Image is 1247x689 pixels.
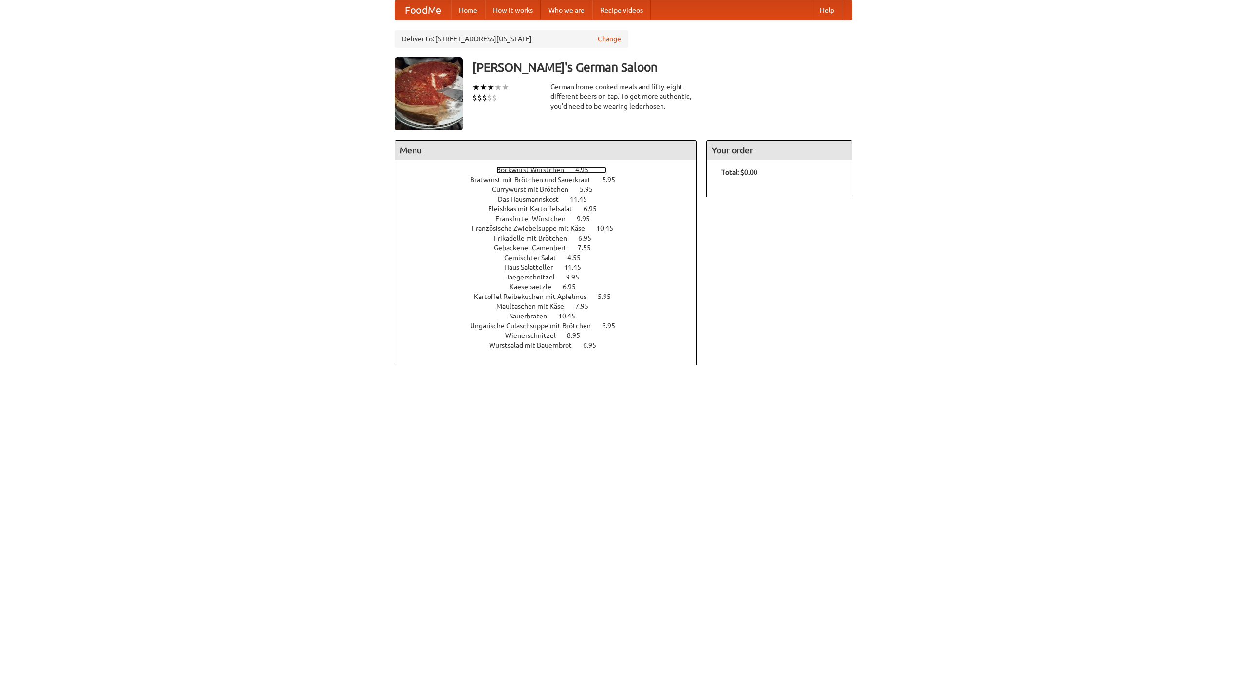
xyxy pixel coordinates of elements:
[495,215,608,223] a: Frankfurter Würstchen 9.95
[395,30,628,48] div: Deliver to: [STREET_ADDRESS][US_STATE]
[496,166,574,174] span: Bockwurst Würstchen
[598,34,621,44] a: Change
[592,0,651,20] a: Recipe videos
[505,332,598,339] a: Wienerschnitzel 8.95
[480,82,487,93] li: ★
[485,0,541,20] a: How it works
[602,322,625,330] span: 3.95
[494,234,577,242] span: Frikadelle mit Brötchen
[488,205,615,213] a: Fleishkas mit Kartoffelsalat 6.95
[496,166,606,174] a: Bockwurst Würstchen 4.95
[583,341,606,349] span: 6.95
[707,141,852,160] h4: Your order
[395,0,451,20] a: FoodMe
[489,341,614,349] a: Wurstsalad mit Bauernbrot 6.95
[812,0,842,20] a: Help
[510,283,594,291] a: Kaesepaetzle 6.95
[504,263,599,271] a: Haus Salatteller 11.45
[470,176,633,184] a: Bratwurst mit Brötchen und Sauerkraut 5.95
[510,312,557,320] span: Sauerbraten
[474,293,629,300] a: Kartoffel Reibekuchen mit Apfelmus 5.95
[602,176,625,184] span: 5.95
[504,254,599,261] a: Gemischter Salat 4.55
[506,273,565,281] span: Jaegerschnitzel
[504,263,563,271] span: Haus Salatteller
[472,93,477,103] li: $
[564,263,591,271] span: 11.45
[494,244,576,252] span: Gebackener Camenbert
[470,176,601,184] span: Bratwurst mit Brötchen und Sauerkraut
[488,205,582,213] span: Fleishkas mit Kartoffelsalat
[495,215,575,223] span: Frankfurter Würstchen
[494,244,609,252] a: Gebackener Camenbert 7.55
[504,254,566,261] span: Gemischter Salat
[550,82,697,111] div: German home-cooked meals and fifty-eight different beers on tap. To get more authentic, you'd nee...
[566,273,589,281] span: 9.95
[505,332,566,339] span: Wienerschnitzel
[541,0,592,20] a: Who we are
[575,166,598,174] span: 4.95
[577,215,600,223] span: 9.95
[578,244,601,252] span: 7.55
[487,93,492,103] li: $
[489,341,582,349] span: Wurstsalad mit Bauernbrot
[451,0,485,20] a: Home
[502,82,509,93] li: ★
[477,93,482,103] li: $
[472,224,595,232] span: Französische Zwiebelsuppe mit Käse
[580,186,603,193] span: 5.95
[470,322,601,330] span: Ungarische Gulaschsuppe mit Brötchen
[494,82,502,93] li: ★
[472,82,480,93] li: ★
[492,186,578,193] span: Currywurst mit Brötchen
[487,82,494,93] li: ★
[506,273,597,281] a: Jaegerschnitzel 9.95
[575,302,598,310] span: 7.95
[492,93,497,103] li: $
[570,195,597,203] span: 11.45
[721,168,757,176] b: Total: $0.00
[567,332,590,339] span: 8.95
[498,195,568,203] span: Das Hausmannskost
[482,93,487,103] li: $
[510,283,561,291] span: Kaesepaetzle
[470,322,633,330] a: Ungarische Gulaschsuppe mit Brötchen 3.95
[474,293,596,300] span: Kartoffel Reibekuchen mit Apfelmus
[578,234,601,242] span: 6.95
[596,224,623,232] span: 10.45
[563,283,586,291] span: 6.95
[510,312,593,320] a: Sauerbraten 10.45
[496,302,574,310] span: Maultaschen mit Käse
[395,141,696,160] h4: Menu
[472,57,852,77] h3: [PERSON_NAME]'s German Saloon
[395,57,463,130] img: angular.jpg
[472,224,631,232] a: Französische Zwiebelsuppe mit Käse 10.45
[584,205,606,213] span: 6.95
[494,234,609,242] a: Frikadelle mit Brötchen 6.95
[567,254,590,261] span: 4.55
[498,195,605,203] a: Das Hausmannskost 11.45
[496,302,606,310] a: Maultaschen mit Käse 7.95
[598,293,621,300] span: 5.95
[558,312,585,320] span: 10.45
[492,186,611,193] a: Currywurst mit Brötchen 5.95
